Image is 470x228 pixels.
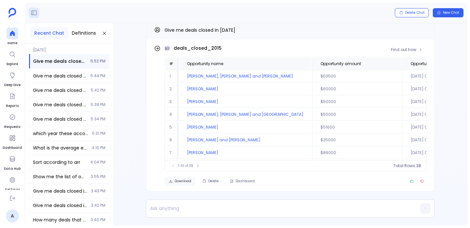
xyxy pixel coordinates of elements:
button: Definitions [68,27,100,39]
td: 2 [165,83,179,95]
td: 7 [165,147,179,159]
span: Reports [6,103,19,109]
span: How many deals that were closed in the last 3 years have stopped used the service [33,217,87,223]
td: 3 [165,96,179,108]
td: $110400 [312,160,402,172]
td: 1 [165,70,179,82]
span: Give me deals closed in 2015 [33,101,87,108]
td: $51600 [312,121,402,133]
button: New Chat [433,8,463,17]
td: [PERSON_NAME], [PERSON_NAME] and [GEOGRAPHIC_DATA] [179,109,312,121]
button: Recent Chat [30,27,68,39]
td: 5 [165,121,179,133]
span: 5:39 PM [91,102,105,107]
span: Settings [5,187,20,192]
button: Delete Chat [395,8,429,17]
td: [PERSON_NAME] Inc [179,160,312,172]
span: 3:42 PM [91,203,105,208]
td: $63500 [312,70,402,82]
a: Settings [5,174,20,192]
span: Give me deals closed in 2015 [33,73,86,79]
span: Opportunity name [187,61,223,66]
a: Requests [4,111,20,130]
button: Dashboard [226,177,259,186]
span: Deep Dive [4,82,21,88]
span: Opportunity close date [411,61,456,66]
td: $50000 [312,109,402,121]
td: 6 [165,134,179,146]
td: [PERSON_NAME] [179,147,312,159]
span: Give me deals closed in 2015 [33,87,87,94]
span: Give me deals closed in [DATE] [164,27,235,33]
a: Deep Dive [4,69,21,88]
span: 3:55 PM [91,174,105,179]
button: Delete [198,177,223,186]
span: What is the average escalation rate of these opportunities? [33,145,88,151]
td: 8 [165,160,179,172]
span: Sort according to arr [33,159,86,166]
span: Download [175,179,191,184]
span: Data Hub [4,166,21,171]
span: Dashboard [236,179,255,184]
span: 4:10 PM [92,145,105,150]
span: [DATE] [29,44,109,53]
span: Explore [7,61,18,67]
span: Find out how [391,47,416,52]
a: A [6,209,19,222]
span: Show me the list of opportuntiies for the above metrics [33,173,87,180]
span: Home [7,41,18,46]
td: $60000 [312,83,402,95]
span: Total Rows: [393,163,416,168]
a: Reports [6,90,19,109]
td: [PERSON_NAME] [179,83,312,95]
span: Give me deals closed in 2015 [33,58,86,64]
td: 4 [165,109,179,121]
span: which year these accounts were created? In how many years after creation have they churned? [33,130,88,137]
span: deals_closed_2015 [174,45,222,52]
td: [PERSON_NAME] and [PERSON_NAME] [179,134,312,146]
a: Home [7,27,18,46]
span: Requests [4,124,20,130]
td: [PERSON_NAME], [PERSON_NAME] and [PERSON_NAME] [179,70,312,82]
span: 5:52 PM [90,59,105,64]
a: Dashboard [3,132,22,150]
td: $25000 [312,134,402,146]
span: Opportunity amount [321,61,361,66]
span: 5:34 PM [91,116,105,122]
span: Give me deals closed in 2015 [33,188,87,194]
a: Explore [7,48,18,67]
td: [PERSON_NAME] [179,96,312,108]
span: 5:44 PM [90,73,105,79]
span: New Chat [443,10,459,15]
span: Delete [208,179,219,184]
td: $50000 [312,96,402,108]
span: Give me deals closed in 2015 [33,116,87,122]
span: 5:42 PM [91,88,105,93]
img: petavue logo [8,8,16,18]
button: Download [164,177,196,186]
span: 3:40 PM [91,217,105,222]
span: 1-10 of 38 [178,163,193,168]
td: $89000 [312,147,402,159]
span: Dashboard [3,145,22,150]
span: # [169,61,173,66]
span: 4:04 PM [90,160,105,165]
button: Find out how [387,45,427,55]
td: [PERSON_NAME] [179,121,312,133]
a: Data Hub [4,153,21,171]
span: Give me deals closed in 2039 [33,202,87,209]
span: 38 [416,163,421,168]
span: 5:31 PM [92,131,105,136]
span: 3:43 PM [91,188,105,194]
span: Delete Chat [405,10,425,15]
